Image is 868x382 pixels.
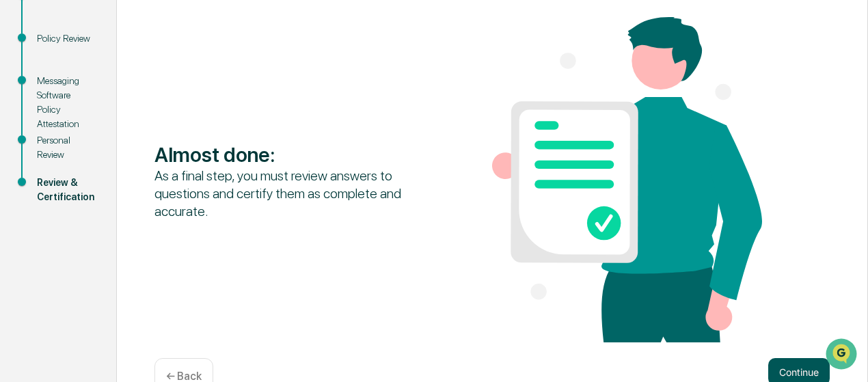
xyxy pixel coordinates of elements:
a: Powered byPylon [96,230,165,241]
img: Almost done [492,17,762,342]
div: Messaging Software Policy Attestation [37,74,94,131]
span: Pylon [136,231,165,241]
button: Start new chat [232,108,249,124]
div: 🔎 [14,199,25,210]
span: Attestations [113,172,169,185]
img: 1746055101610-c473b297-6a78-478c-a979-82029cc54cd1 [14,104,38,128]
div: As a final step, you must review answers to questions and certify them as complete and accurate. [154,167,424,220]
a: 🔎Data Lookup [8,192,92,217]
div: Start new chat [46,104,224,118]
div: We're available if you need us! [46,118,173,128]
div: 🖐️ [14,173,25,184]
div: 🗄️ [99,173,110,184]
span: Preclearance [27,172,88,185]
div: Review & Certification [37,176,94,204]
p: How can we help? [14,28,249,50]
div: Almost done : [154,142,424,167]
span: Data Lookup [27,197,86,211]
a: 🖐️Preclearance [8,166,94,191]
div: Policy Review [37,31,94,46]
div: Personal Review [37,133,94,162]
iframe: Open customer support [824,337,861,374]
a: 🗄️Attestations [94,166,175,191]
